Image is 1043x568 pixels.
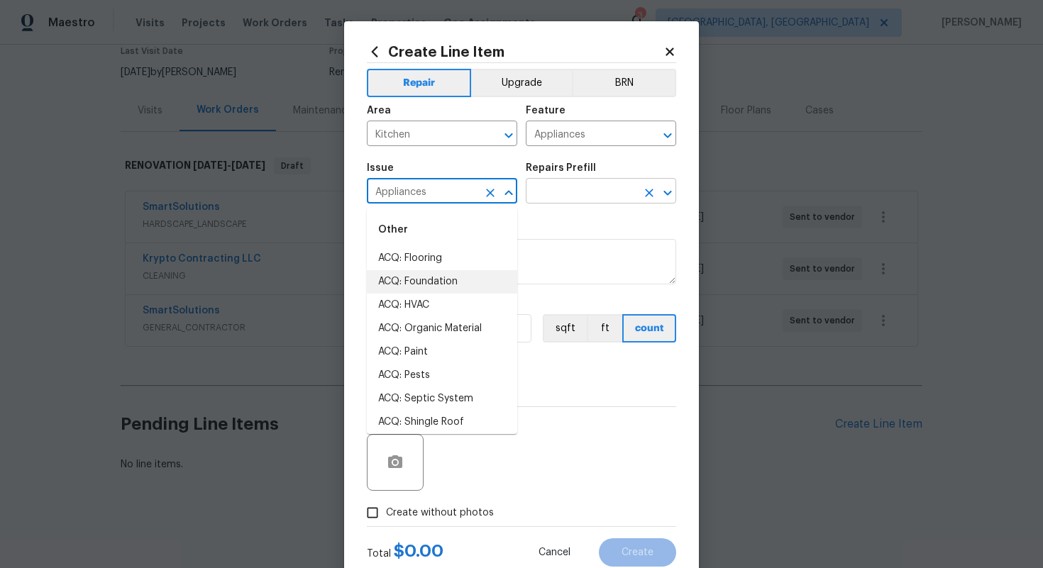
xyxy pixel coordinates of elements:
[367,544,443,561] div: Total
[658,183,678,203] button: Open
[526,163,596,173] h5: Repairs Prefill
[543,314,587,343] button: sqft
[367,434,517,457] li: ACQ: Water Leak
[622,314,676,343] button: count
[367,69,471,97] button: Repair
[367,270,517,294] li: ACQ: Foundation
[367,340,517,364] li: ACQ: Paint
[394,542,443,559] span: $ 0.00
[367,106,391,116] h5: Area
[480,183,500,203] button: Clear
[386,506,494,520] span: Create without photos
[367,364,517,387] li: ACQ: Pests
[367,213,517,247] div: Other
[516,538,593,567] button: Cancel
[499,126,519,145] button: Open
[367,317,517,340] li: ACQ: Organic Material
[587,314,622,343] button: ft
[599,538,676,567] button: Create
[639,183,659,203] button: Clear
[572,69,676,97] button: BRN
[499,183,519,203] button: Close
[622,547,653,558] span: Create
[367,163,394,173] h5: Issue
[526,106,565,116] h5: Feature
[658,126,678,145] button: Open
[367,294,517,317] li: ACQ: HVAC
[471,69,573,97] button: Upgrade
[367,411,517,434] li: ACQ: Shingle Roof
[539,547,570,558] span: Cancel
[367,247,517,270] li: ACQ: Flooring
[367,387,517,411] li: ACQ: Septic System
[367,44,663,60] h2: Create Line Item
